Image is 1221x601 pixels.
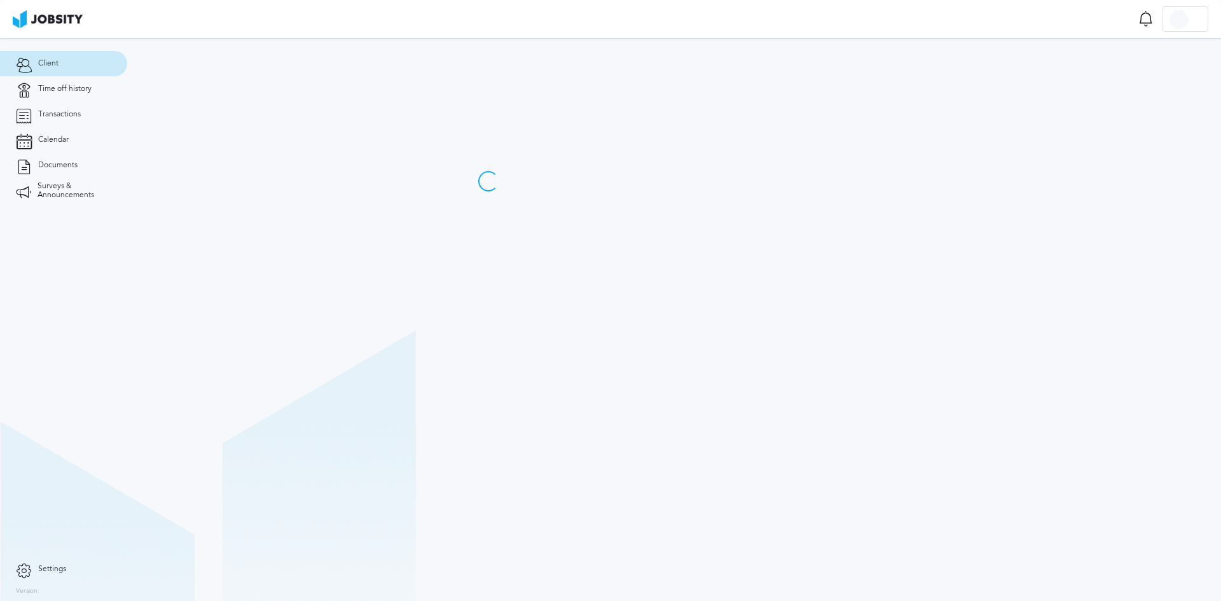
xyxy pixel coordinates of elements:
[38,135,69,144] span: Calendar
[38,59,59,68] span: Client
[38,182,111,200] span: Surveys & Announcements
[13,10,83,28] img: ab4bad089aa723f57921c736e9817d99.png
[38,110,81,119] span: Transactions
[38,161,78,170] span: Documents
[16,588,39,595] label: Version:
[38,565,66,574] span: Settings
[38,85,92,93] span: Time off history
